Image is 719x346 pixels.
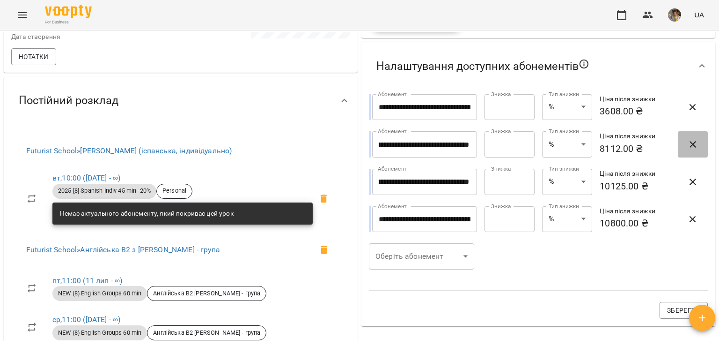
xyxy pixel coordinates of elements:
[313,239,335,261] span: Видалити клієнта з групи Англійська В2 Хижняк - група для курсу Англійська B2 з Хижняк - група?
[600,206,679,217] h6: Ціна після знижки
[542,131,592,158] div: %
[694,10,704,20] span: UA
[11,32,179,42] p: Дата створення
[660,302,708,319] button: Зберегти
[52,173,120,182] a: вт,10:00 ([DATE] - ∞)
[52,289,147,298] span: NEW (8) English Groups 60 min
[361,42,715,90] div: Налаштування доступних абонементів
[600,169,679,179] h6: Ціна після знижки
[26,245,220,254] a: Futurist School»Англійська B2 з [PERSON_NAME] - група
[668,8,681,22] img: 084cbd57bb1921baabc4626302ca7563.jfif
[11,4,34,26] button: Menu
[600,179,679,194] h6: 10125.00 ₴
[600,142,679,156] h6: 8112.00 ₴
[542,206,592,233] div: %
[52,329,147,337] span: NEW (8) English Groups 60 min
[4,76,358,125] div: Постійний розклад
[26,146,232,155] a: Futurist School»[PERSON_NAME] (іспанська, індивідуально)
[600,104,679,119] h6: 3608.00 ₴
[157,187,192,195] span: Personal
[667,305,700,316] span: Зберегти
[52,315,120,324] a: ср,11:00 ([DATE] - ∞)
[11,48,56,65] button: Нотатки
[60,205,234,222] div: Немає актуального абонементу, який покриває цей урок
[19,93,118,108] span: Постійний розклад
[313,188,335,210] span: Видалити приватний урок Івашура Анна (іспанська, індивідуально) вт 10:00 клієнта Нестеренко Ірина...
[147,325,266,340] div: Англійська В2 [PERSON_NAME] - група
[45,5,92,18] img: Voopty Logo
[542,169,592,195] div: %
[600,131,679,142] h6: Ціна після знижки
[147,289,266,298] span: Англійська В2 [PERSON_NAME] - група
[369,243,474,270] div: ​
[45,19,92,25] span: For Business
[579,59,590,70] svg: Якщо не обрано жодного, клієнт зможе побачити всі публічні абонементи
[600,94,679,105] h6: Ціна після знижки
[376,59,590,74] span: Налаштування доступних абонементів
[19,51,49,62] span: Нотатки
[542,94,592,120] div: %
[690,6,708,23] button: UA
[52,276,122,285] a: пт,11:00 (11 лип - ∞)
[600,216,679,231] h6: 10800.00 ₴
[52,187,156,195] span: 2025 [8] Spanish Indiv 45 min -20%
[147,329,266,337] span: Англійська В2 [PERSON_NAME] - група
[147,286,266,301] div: Англійська В2 [PERSON_NAME] - група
